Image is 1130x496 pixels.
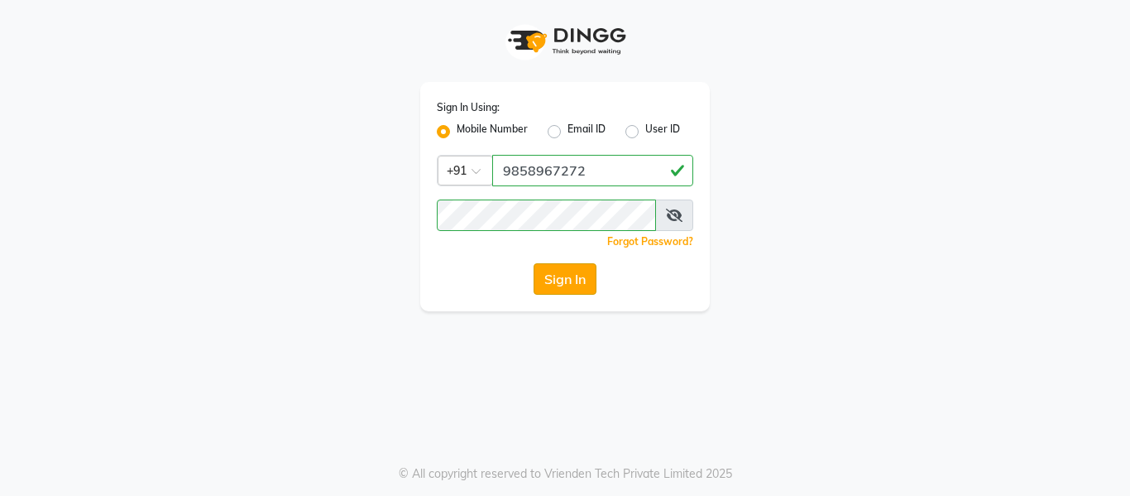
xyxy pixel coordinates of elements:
[457,122,528,142] label: Mobile Number
[499,17,631,65] img: logo1.svg
[645,122,680,142] label: User ID
[437,200,656,231] input: Username
[492,155,693,186] input: Username
[534,263,596,295] button: Sign In
[567,122,606,142] label: Email ID
[607,235,693,248] a: Forgot Password?
[437,100,500,115] label: Sign In Using:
